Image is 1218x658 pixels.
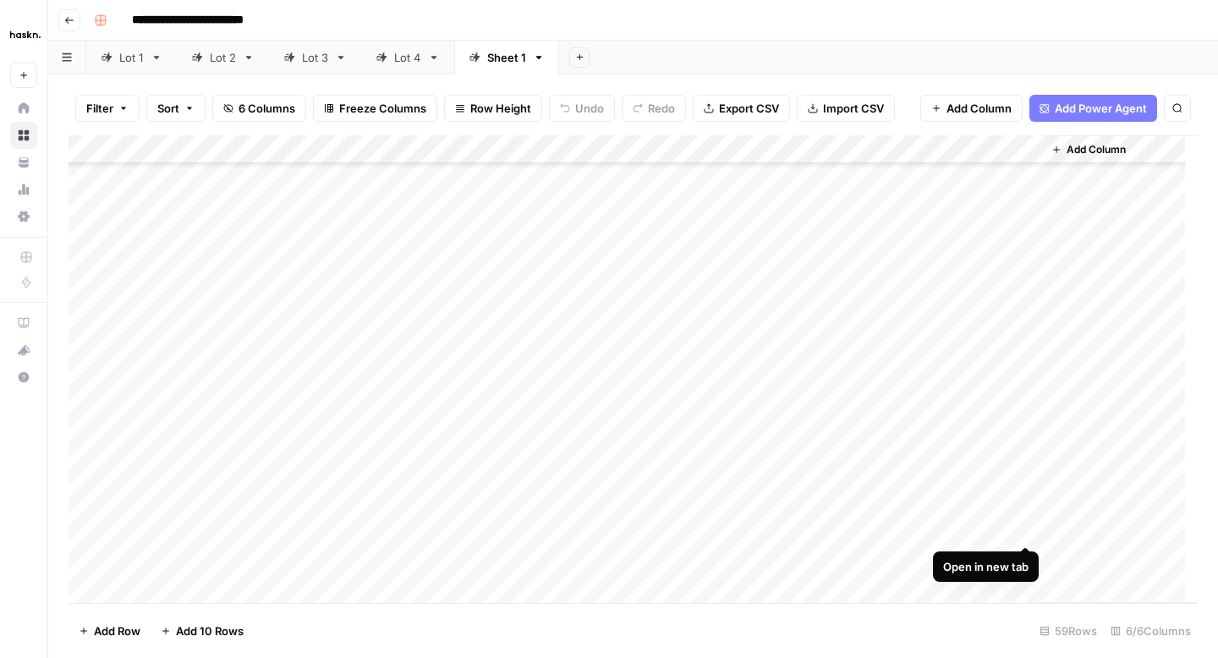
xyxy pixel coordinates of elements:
a: Lot 4 [361,41,454,74]
button: Workspace: Haskn [10,14,37,56]
span: Import CSV [823,100,884,117]
div: Lot 3 [302,49,328,66]
button: Add Column [920,95,1023,122]
span: Sort [157,100,179,117]
a: Usage [10,176,37,203]
span: 6 Columns [239,100,295,117]
a: AirOps Academy [10,310,37,337]
a: Lot 2 [177,41,269,74]
span: Redo [648,100,675,117]
img: Haskn Logo [10,19,41,50]
button: Row Height [444,95,542,122]
button: Freeze Columns [313,95,437,122]
button: Undo [549,95,615,122]
button: Filter [75,95,140,122]
div: Open in new tab [943,558,1029,575]
span: Add Power Agent [1055,100,1147,117]
a: Settings [10,203,37,230]
a: Home [10,95,37,122]
div: 59 Rows [1033,617,1104,644]
button: Add Row [69,617,151,644]
button: Add 10 Rows [151,617,254,644]
a: Lot 1 [86,41,177,74]
button: What's new? [10,337,37,364]
span: Filter [86,100,113,117]
button: 6 Columns [212,95,306,122]
span: Freeze Columns [339,100,426,117]
button: Add Power Agent [1029,95,1157,122]
div: 6/6 Columns [1104,617,1198,644]
a: Lot 3 [269,41,361,74]
span: Add Column [946,100,1012,117]
button: Redo [622,95,686,122]
span: Add Column [1067,142,1126,157]
span: Add Row [94,622,140,639]
button: Export CSV [693,95,790,122]
div: Sheet 1 [487,49,526,66]
span: Export CSV [719,100,779,117]
div: Lot 4 [394,49,421,66]
a: Sheet 1 [454,41,559,74]
a: Browse [10,122,37,149]
div: What's new? [11,337,36,363]
button: Add Column [1045,139,1133,161]
button: Help + Support [10,364,37,391]
a: Your Data [10,149,37,176]
span: Row Height [470,100,531,117]
button: Sort [146,95,206,122]
div: Lot 1 [119,49,144,66]
span: Add 10 Rows [176,622,244,639]
span: Undo [575,100,604,117]
button: Import CSV [797,95,895,122]
div: Lot 2 [210,49,236,66]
